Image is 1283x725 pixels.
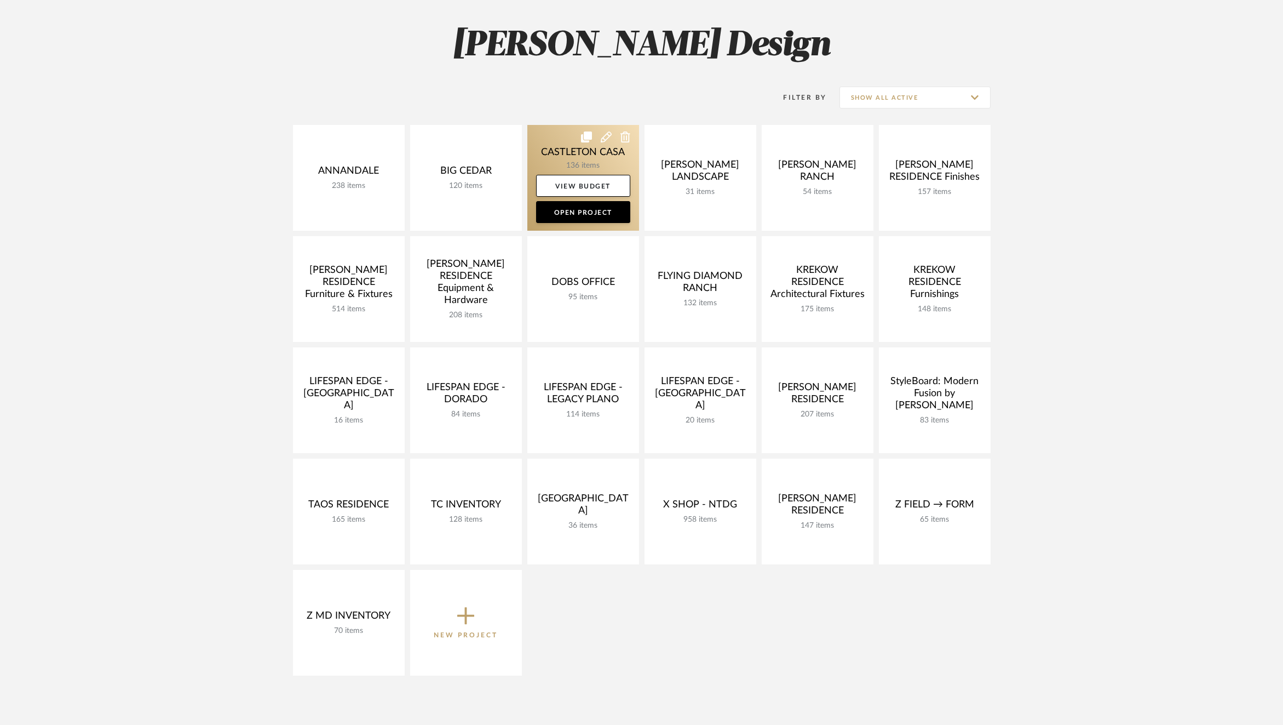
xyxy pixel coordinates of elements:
div: 95 items [536,293,630,302]
div: 70 items [302,626,396,636]
div: LIFESPAN EDGE - DORADO [419,381,513,410]
button: New Project [410,570,522,676]
div: 83 items [888,416,982,425]
div: [PERSON_NAME] LANDSCAPE [653,159,747,187]
div: BIG CEDAR [419,165,513,181]
div: LIFESPAN EDGE - [GEOGRAPHIC_DATA] [653,375,747,416]
div: 148 items [888,305,982,314]
p: New Project [434,630,498,641]
div: StyleBoard: Modern Fusion by [PERSON_NAME] [888,375,982,416]
div: 128 items [419,515,513,524]
div: 207 items [770,410,865,419]
div: Z FIELD → FORM [888,499,982,515]
div: 157 items [888,187,982,197]
div: 165 items [302,515,396,524]
div: KREKOW RESIDENCE Furnishings [888,264,982,305]
div: 514 items [302,305,396,314]
h2: [PERSON_NAME] Design [248,25,1036,66]
div: X SHOP - NTDG [653,499,747,515]
a: Open Project [536,201,630,223]
div: [PERSON_NAME] RESIDENCE [770,493,865,521]
div: 238 items [302,181,396,191]
div: [PERSON_NAME] RANCH [770,159,865,187]
div: [PERSON_NAME] RESIDENCE Finishes [888,159,982,187]
div: 84 items [419,410,513,419]
div: FLYING DIAMOND RANCH [653,270,747,299]
div: 208 items [419,311,513,320]
div: DOBS OFFICE [536,276,630,293]
div: 114 items [536,410,630,419]
div: [PERSON_NAME] RESIDENCE [770,381,865,410]
div: 36 items [536,521,630,530]
div: 132 items [653,299,747,308]
div: ANNANDALE [302,165,396,181]
div: TC INVENTORY [419,499,513,515]
a: View Budget [536,175,630,197]
div: 175 items [770,305,865,314]
div: Z MD INVENTORY [302,610,396,626]
div: 54 items [770,187,865,197]
div: Filter By [769,92,827,103]
div: 958 items [653,515,747,524]
div: TAOS RESIDENCE [302,499,396,515]
div: KREKOW RESIDENCE Architectural Fixtures [770,264,865,305]
div: 31 items [653,187,747,197]
div: 147 items [770,521,865,530]
div: 16 items [302,416,396,425]
div: 120 items [419,181,513,191]
div: LIFESPAN EDGE - LEGACY PLANO [536,381,630,410]
div: 20 items [653,416,747,425]
div: [PERSON_NAME] RESIDENCE Furniture & Fixtures [302,264,396,305]
div: LIFESPAN EDGE - [GEOGRAPHIC_DATA] [302,375,396,416]
div: [PERSON_NAME] RESIDENCE Equipment & Hardware [419,258,513,311]
div: [GEOGRAPHIC_DATA] [536,493,630,521]
div: 65 items [888,515,982,524]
